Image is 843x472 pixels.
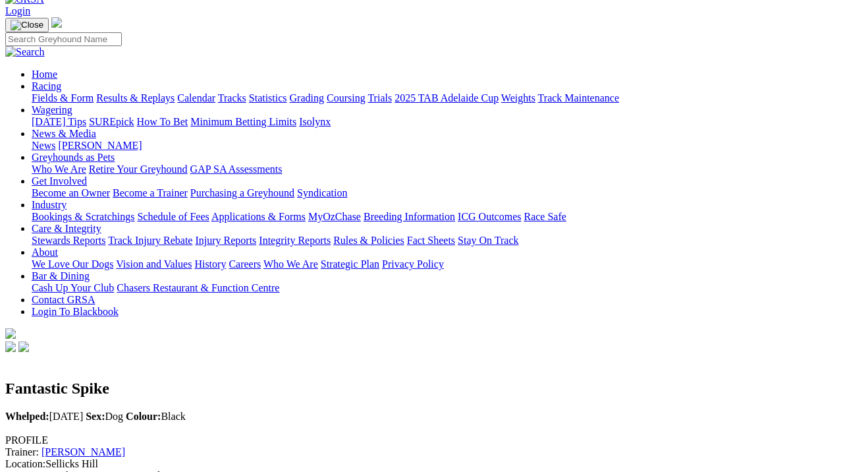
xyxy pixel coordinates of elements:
a: MyOzChase [308,211,361,222]
a: Injury Reports [195,235,256,246]
a: Who We Are [32,163,86,175]
img: facebook.svg [5,341,16,352]
a: Race Safe [524,211,566,222]
a: Bookings & Scratchings [32,211,134,222]
img: Search [5,46,45,58]
img: logo-grsa-white.png [51,17,62,28]
b: Sex: [86,411,105,422]
div: Racing [32,92,838,104]
span: Location: [5,458,45,469]
a: Vision and Values [116,258,192,270]
div: Get Involved [32,187,838,199]
button: Toggle navigation [5,18,49,32]
a: Care & Integrity [32,223,101,234]
a: About [32,247,58,258]
a: Bar & Dining [32,270,90,281]
a: Contact GRSA [32,294,95,305]
div: Bar & Dining [32,282,838,294]
b: Colour: [126,411,161,422]
span: Dog [86,411,123,422]
a: Weights [501,92,535,103]
img: logo-grsa-white.png [5,328,16,339]
a: How To Bet [137,116,188,127]
a: [PERSON_NAME] [41,446,125,457]
a: Careers [229,258,261,270]
a: SUREpick [89,116,134,127]
div: PROFILE [5,434,838,446]
a: Breeding Information [364,211,455,222]
a: Wagering [32,104,72,115]
a: Syndication [297,187,347,198]
a: Stewards Reports [32,235,105,246]
div: Greyhounds as Pets [32,163,838,175]
a: Fields & Form [32,92,94,103]
a: We Love Our Dogs [32,258,113,270]
a: [PERSON_NAME] [58,140,142,151]
a: Cash Up Your Club [32,282,114,293]
a: Become a Trainer [113,187,188,198]
a: News [32,140,55,151]
a: Home [32,69,57,80]
span: Trainer: [5,446,39,457]
a: News & Media [32,128,96,139]
div: About [32,258,838,270]
a: History [194,258,226,270]
div: Sellicks Hill [5,458,838,470]
a: GAP SA Assessments [190,163,283,175]
div: Industry [32,211,838,223]
a: Purchasing a Greyhound [190,187,294,198]
img: twitter.svg [18,341,29,352]
input: Search [5,32,122,46]
a: Become an Owner [32,187,110,198]
a: [DATE] Tips [32,116,86,127]
span: Black [126,411,186,422]
b: Whelped: [5,411,49,422]
a: Tracks [218,92,246,103]
a: Results & Replays [96,92,175,103]
a: Track Injury Rebate [108,235,192,246]
a: Coursing [327,92,366,103]
div: News & Media [32,140,838,152]
a: Minimum Betting Limits [190,116,296,127]
a: Fact Sheets [407,235,455,246]
a: Racing [32,80,61,92]
div: Wagering [32,116,838,128]
a: Statistics [249,92,287,103]
a: Who We Are [263,258,318,270]
a: Schedule of Fees [137,211,209,222]
a: Stay On Track [458,235,518,246]
a: Get Involved [32,175,87,187]
a: Strategic Plan [321,258,379,270]
a: Isolynx [299,116,331,127]
span: [DATE] [5,411,83,422]
a: ICG Outcomes [458,211,521,222]
a: Track Maintenance [538,92,619,103]
h2: Fantastic Spike [5,380,838,398]
a: Trials [367,92,392,103]
a: Login [5,5,30,16]
a: Calendar [177,92,215,103]
a: Greyhounds as Pets [32,152,115,163]
a: Industry [32,199,67,210]
div: Care & Integrity [32,235,838,247]
a: 2025 TAB Adelaide Cup [394,92,499,103]
img: Close [11,20,43,30]
a: Grading [290,92,324,103]
a: Chasers Restaurant & Function Centre [117,282,279,293]
a: Privacy Policy [382,258,444,270]
a: Integrity Reports [259,235,331,246]
a: Login To Blackbook [32,306,119,317]
a: Applications & Forms [211,211,306,222]
a: Rules & Policies [333,235,404,246]
a: Retire Your Greyhound [89,163,188,175]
